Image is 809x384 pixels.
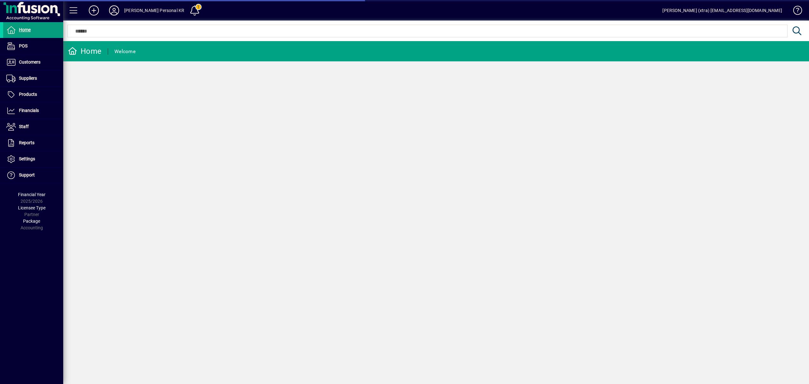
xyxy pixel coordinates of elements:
[3,87,63,102] a: Products
[23,219,40,224] span: Package
[19,27,31,32] span: Home
[3,135,63,151] a: Reports
[18,192,46,197] span: Financial Year
[84,5,104,16] button: Add
[19,92,37,97] span: Products
[19,43,27,48] span: POS
[3,71,63,86] a: Suppliers
[662,5,782,15] div: [PERSON_NAME] (xtra) [EMAIL_ADDRESS][DOMAIN_NAME]
[3,54,63,70] a: Customers
[3,167,63,183] a: Support
[3,151,63,167] a: Settings
[114,46,136,57] div: Welcome
[18,205,46,210] span: Licensee Type
[124,5,184,15] div: [PERSON_NAME] Personal KR
[19,124,29,129] span: Staff
[19,156,35,161] span: Settings
[19,108,39,113] span: Financials
[68,46,101,56] div: Home
[3,103,63,119] a: Financials
[19,140,34,145] span: Reports
[104,5,124,16] button: Profile
[19,59,40,65] span: Customers
[19,172,35,177] span: Support
[3,38,63,54] a: POS
[3,119,63,135] a: Staff
[19,76,37,81] span: Suppliers
[788,1,801,22] a: Knowledge Base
